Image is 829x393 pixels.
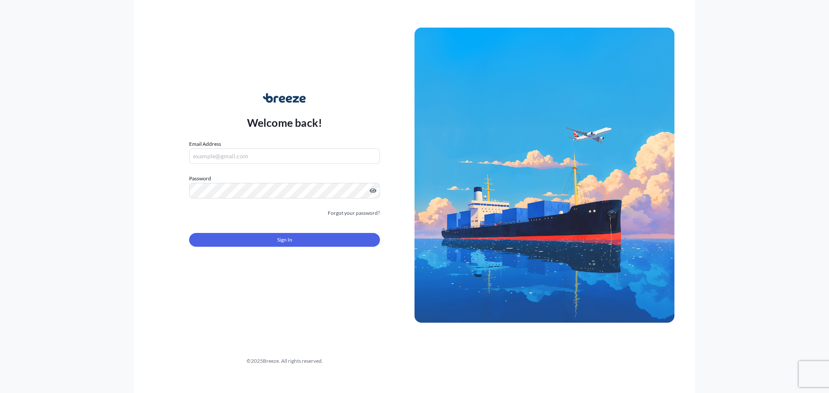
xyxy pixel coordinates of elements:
img: Ship illustration [414,28,674,323]
div: © 2025 Breeze. All rights reserved. [155,357,414,365]
button: Show password [370,187,377,194]
label: Password [189,174,380,183]
p: Welcome back! [247,116,323,129]
button: Sign In [189,233,380,247]
a: Forgot your password? [328,209,380,217]
input: example@gmail.com [189,148,380,164]
label: Email Address [189,140,221,148]
span: Sign In [277,236,292,244]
